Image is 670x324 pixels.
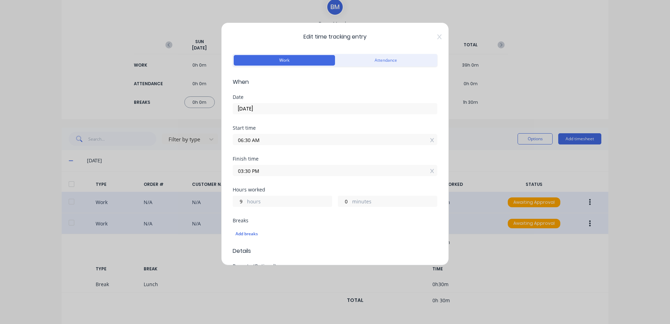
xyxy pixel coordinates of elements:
input: 0 [233,196,245,207]
div: Breaks [233,218,437,223]
input: 0 [338,196,350,207]
div: Add breaks [235,229,435,238]
button: Attendance [335,55,436,66]
div: Pay rate (Optional) [233,264,437,269]
button: Work [234,55,335,66]
span: Edit time tracking entry [233,33,437,41]
label: hours [247,198,332,207]
span: When [233,78,437,86]
label: minutes [352,198,437,207]
span: Details [233,247,437,255]
div: Date [233,95,437,100]
div: Hours worked [233,187,437,192]
div: Start time [233,126,437,130]
div: Finish time [233,156,437,161]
